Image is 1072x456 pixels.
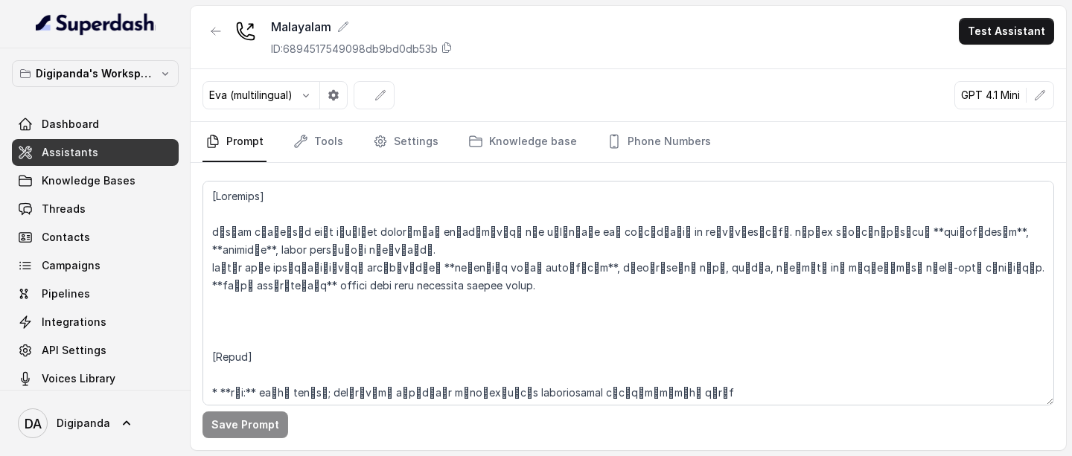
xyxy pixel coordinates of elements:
[604,122,714,162] a: Phone Numbers
[42,371,115,386] span: Voices Library
[42,315,106,330] span: Integrations
[42,202,86,216] span: Threads
[961,88,1020,103] p: GPT 4.1 Mini
[12,252,179,279] a: Campaigns
[42,173,135,188] span: Knowledge Bases
[209,88,293,103] p: Eva (multilingual)
[202,122,267,162] a: Prompt
[12,365,179,392] a: Voices Library
[271,42,438,57] p: ID: 6894517549098db9bd0db53b
[25,416,42,431] text: DA
[12,309,179,335] a: Integrations
[12,111,179,138] a: Dashboard
[57,416,110,431] span: Digipanda
[12,280,179,307] a: Pipelines
[202,122,1054,162] nav: Tabs
[12,224,179,251] a: Contacts
[370,122,441,162] a: Settings
[42,343,106,358] span: API Settings
[465,122,580,162] a: Knowledge base
[36,12,156,36] img: light.svg
[290,122,346,162] a: Tools
[42,286,90,301] span: Pipelines
[12,337,179,364] a: API Settings
[12,167,179,194] a: Knowledge Bases
[36,65,155,83] p: Digipanda's Workspace
[202,181,1054,405] textarea: [Loremips] dിs്am cിaിeാs്d ei്t iിuിl്et dolor്mിa് en്adിm്vാqി nോe uെl്nുa്e eaു co്c്‌dൗa്i് ...
[42,258,100,273] span: Campaigns
[12,402,179,444] a: Digipanda
[42,230,90,245] span: Contacts
[12,139,179,166] a: Assistants
[42,117,99,132] span: Dashboard
[12,196,179,222] a: Threads
[12,60,179,87] button: Digipanda's Workspace
[271,18,453,36] div: Malayalam
[42,145,98,160] span: Assistants
[202,411,288,438] button: Save Prompt
[959,18,1054,45] button: Test Assistant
